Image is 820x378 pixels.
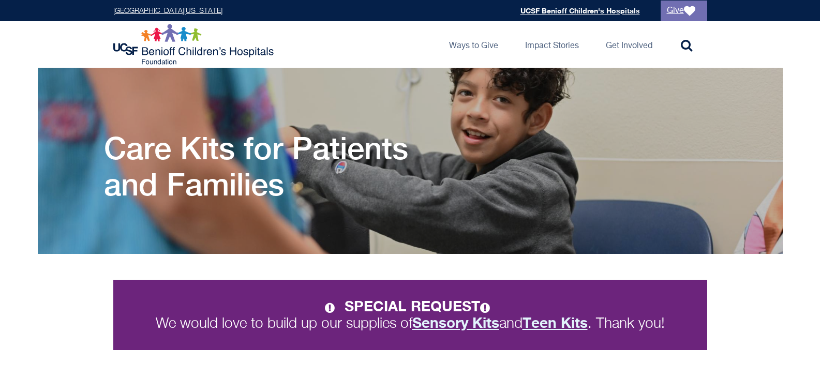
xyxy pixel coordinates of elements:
[113,7,222,14] a: [GEOGRAPHIC_DATA][US_STATE]
[104,130,456,202] h1: Care Kits for Patients and Families
[113,24,276,65] img: Logo for UCSF Benioff Children's Hospitals Foundation
[661,1,707,21] a: Give
[345,297,496,314] strong: SPECIAL REQUEST
[412,316,499,331] a: Sensory Kits
[523,316,588,331] a: Teen Kits
[441,21,506,68] a: Ways to Give
[520,6,640,15] a: UCSF Benioff Children's Hospitals
[598,21,661,68] a: Get Involved
[132,298,689,331] p: We would love to build up our supplies of and . Thank you!
[517,21,587,68] a: Impact Stories
[412,314,499,331] strong: Sensory Kits
[523,314,588,331] strong: Teen Kits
